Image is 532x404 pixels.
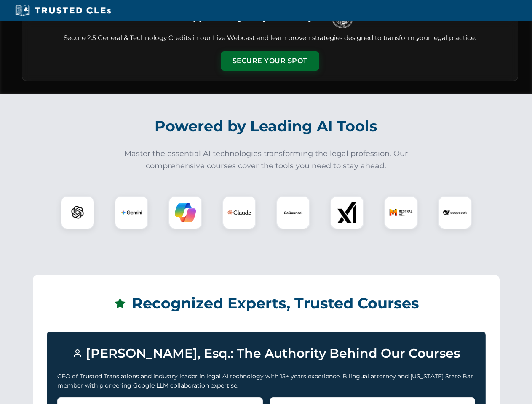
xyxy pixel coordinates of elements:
[119,148,414,172] p: Master the essential AI technologies transforming the legal profession. Our comprehensive courses...
[65,200,90,225] img: ChatGPT Logo
[337,202,358,223] img: xAI Logo
[276,196,310,229] div: CoCounsel
[175,202,196,223] img: Copilot Logo
[47,289,486,318] h2: Recognized Experts, Trusted Courses
[227,201,251,224] img: Claude Logo
[330,196,364,229] div: xAI
[32,33,508,43] p: Secure 2.5 General & Technology Credits in our Live Webcast and learn proven strategies designed ...
[121,202,142,223] img: Gemini Logo
[283,202,304,223] img: CoCounsel Logo
[33,112,500,141] h2: Powered by Leading AI Tools
[438,196,472,229] div: DeepSeek
[61,196,94,229] div: ChatGPT
[57,342,475,365] h3: [PERSON_NAME], Esq.: The Authority Behind Our Courses
[57,372,475,391] p: CEO of Trusted Translations and industry leader in legal AI technology with 15+ years experience....
[443,201,467,224] img: DeepSeek Logo
[384,196,418,229] div: Mistral AI
[168,196,202,229] div: Copilot
[115,196,148,229] div: Gemini
[13,4,113,17] img: Trusted CLEs
[389,201,413,224] img: Mistral AI Logo
[221,51,319,71] button: Secure Your Spot
[222,196,256,229] div: Claude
